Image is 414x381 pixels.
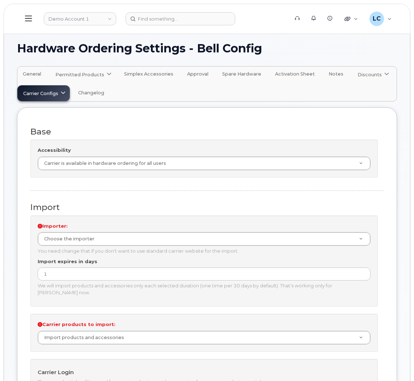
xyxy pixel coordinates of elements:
[17,85,70,101] a: Carrier Configs
[40,236,94,242] span: Choose the importer
[124,71,173,77] span: Simplex Accessories
[38,258,97,265] label: Import expires in days
[358,71,382,78] span: Discounts
[73,85,110,101] a: Changelog
[182,67,214,82] a: Approval
[78,90,104,96] span: Changelog
[17,42,397,55] h1: Hardware Ordering Settings - Bell Config
[187,71,208,77] span: Approval
[323,67,349,82] a: Notes
[275,71,315,77] span: Activation Sheet
[17,67,47,82] a: General
[38,282,371,296] div: We will import products and accessories only each selected duration (one time per 30 days by defa...
[38,248,371,254] div: You need change that if you don't want to use standard carrier website for the import.
[40,160,166,167] span: Carrier is available in hardware ordering for all users
[38,147,71,154] label: Accessibility
[30,203,378,212] h3: Import
[38,223,68,230] label: Importer:
[55,71,104,78] span: Permitted Products
[329,71,343,77] span: Notes
[119,67,179,82] a: Simplex Accessories
[23,71,41,77] span: General
[38,331,370,344] a: Import products and accessories
[270,67,320,82] a: Activation Sheet
[50,67,116,82] a: Permitted Products
[38,321,115,328] label: Carrier products to import:
[40,334,124,341] span: Import products and accessories
[352,67,393,82] a: Discounts
[23,90,58,97] span: Carrier Configs
[38,157,370,170] a: Carrier is available in hardware ordering for all users
[30,127,378,136] h3: Base
[222,71,261,77] span: Spare Hardware
[217,67,267,82] a: Spare Hardware
[38,369,371,376] h4: Carrier Login
[38,232,370,245] a: Choose the importer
